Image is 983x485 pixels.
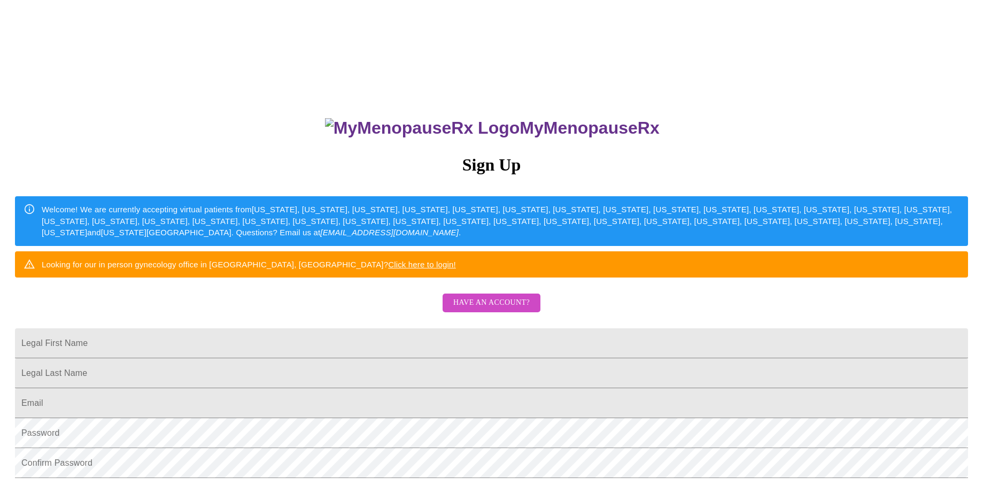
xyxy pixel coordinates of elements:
a: Click here to login! [388,260,456,269]
img: MyMenopauseRx Logo [325,118,520,138]
em: [EMAIL_ADDRESS][DOMAIN_NAME] [320,228,459,237]
a: Have an account? [440,305,543,314]
button: Have an account? [443,294,540,312]
span: Have an account? [453,296,530,310]
h3: MyMenopauseRx [17,118,969,138]
div: Welcome! We are currently accepting virtual patients from [US_STATE], [US_STATE], [US_STATE], [US... [42,199,959,242]
div: Looking for our in person gynecology office in [GEOGRAPHIC_DATA], [GEOGRAPHIC_DATA]? [42,255,456,274]
h3: Sign Up [15,155,968,175]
